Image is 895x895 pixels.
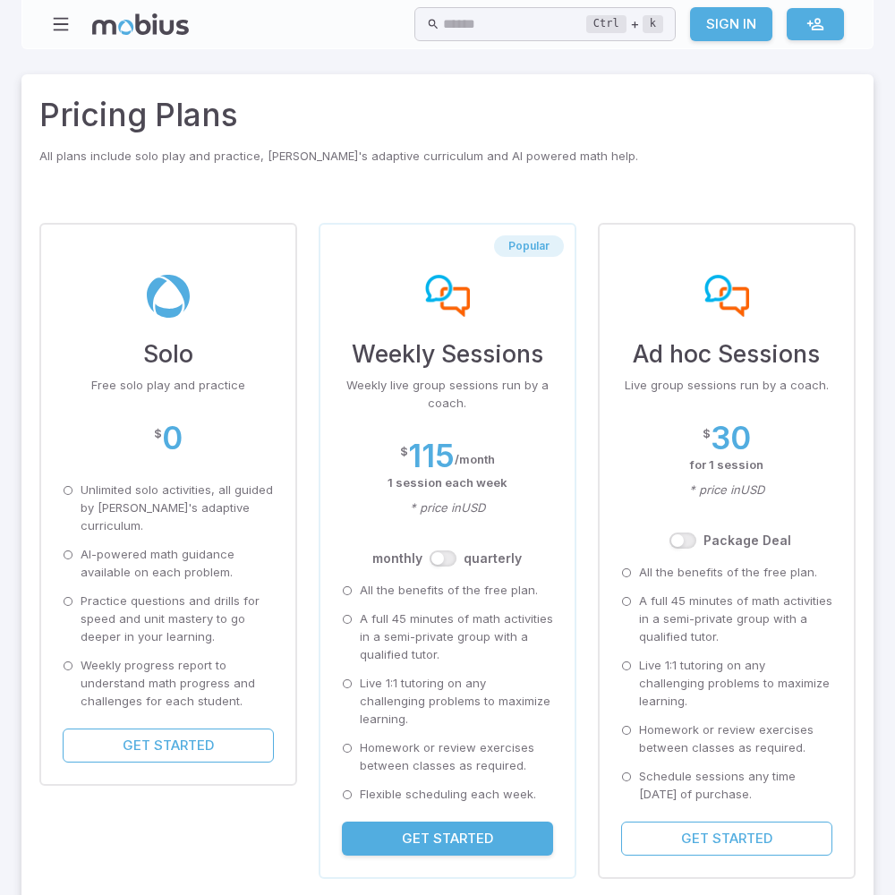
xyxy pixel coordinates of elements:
[63,729,274,763] button: Get Started
[621,336,832,371] h3: Ad hoc Sessions
[400,443,408,461] p: $
[464,550,522,567] label: quarterly
[639,592,832,646] p: A full 45 minutes of math activities in a semi-private group with a qualified tutor.
[342,474,553,492] p: 1 session each week
[39,148,856,166] p: All plans include solo play and practice, [PERSON_NAME]'s adaptive curriculum and AI powered math...
[639,564,817,582] p: All the benefits of the free plan.
[494,239,564,253] span: Popular
[81,657,274,711] p: Weekly progress report to understand math progress and challenges for each student.
[643,15,663,33] kbd: k
[586,15,626,33] kbd: Ctrl
[639,657,832,711] p: Live 1:1 tutoring on any challenging problems to maximize learning.
[342,499,553,517] p: * price in USD
[342,377,553,413] p: Weekly live group sessions run by a coach.
[162,420,183,456] h2: 0
[703,532,791,550] label: Package Deal
[372,550,422,567] label: month ly
[704,275,749,318] img: ad-hoc sessions-plan-img
[342,822,553,856] button: Get Started
[455,451,495,469] p: / month
[360,610,553,664] p: A full 45 minutes of math activities in a semi-private group with a qualified tutor.
[39,92,856,139] h2: Pricing Plans
[154,425,162,443] p: $
[703,425,711,443] p: $
[360,582,538,600] p: All the benefits of the free plan.
[81,482,274,535] p: Unlimited solo activities, all guided by [PERSON_NAME]'s adaptive curriculum.
[621,482,832,499] p: * price in USD
[711,420,751,456] h2: 30
[81,546,274,582] p: AI-powered math guidance available on each problem.
[63,336,274,371] h3: Solo
[63,377,274,395] p: Free solo play and practice
[690,7,772,41] a: Sign In
[586,13,663,35] div: +
[360,675,553,729] p: Live 1:1 tutoring on any challenging problems to maximize learning.
[639,768,832,804] p: Schedule sessions any time [DATE] of purchase.
[621,377,832,395] p: Live group sessions run by a coach.
[146,275,191,318] img: solo-plan-img
[408,438,455,474] h2: 115
[360,786,536,804] p: Flexible scheduling each week.
[621,822,832,856] button: Get Started
[342,336,553,371] h3: Weekly Sessions
[639,721,832,757] p: Homework or review exercises between classes as required.
[425,275,470,318] img: weekly-sessions-plan-img
[360,739,553,775] p: Homework or review exercises between classes as required.
[81,592,274,646] p: Practice questions and drills for speed and unit mastery to go deeper in your learning.
[621,456,832,474] p: for 1 session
